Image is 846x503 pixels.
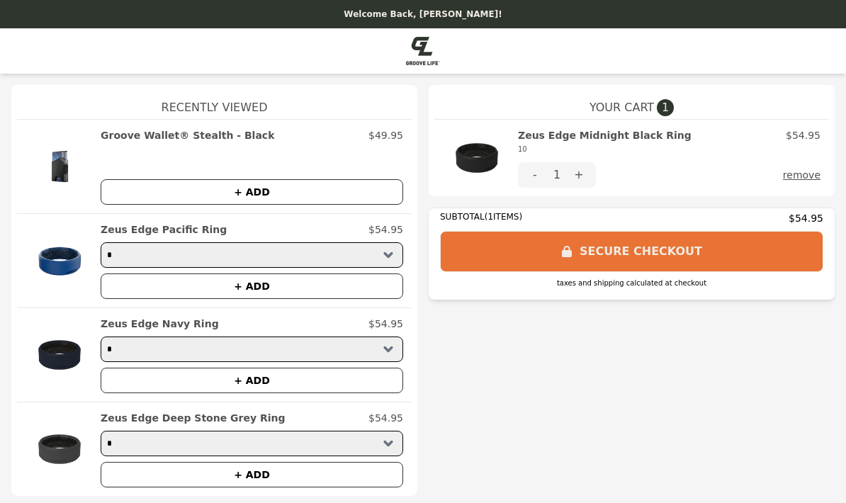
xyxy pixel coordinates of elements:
img: Zeus Edge Midnight Black Ring [443,128,511,188]
button: + [562,162,596,188]
p: $54.95 [368,222,403,237]
img: Zeus Edge Navy Ring [26,317,94,393]
button: remove [783,162,820,188]
img: Zeus Edge Deep Stone Grey Ring [26,411,94,487]
select: Select a product variant [101,431,403,456]
img: Groove Wallet® Stealth - Black [26,128,94,205]
button: + ADD [101,179,403,205]
p: Welcome Back, [PERSON_NAME]! [9,9,837,20]
span: YOUR CART [590,99,654,116]
button: SECURE CHECKOUT [440,231,823,272]
span: ( 1 ITEMS) [485,212,522,222]
div: 1 [552,162,562,188]
button: - [518,162,552,188]
p: $54.95 [368,411,403,425]
h2: Zeus Edge Midnight Black Ring [518,128,692,157]
img: Zeus Edge Pacific Ring [26,222,94,299]
p: $54.95 [786,128,820,142]
div: 10 [518,142,692,157]
span: SUBTOTAL [440,212,485,222]
h2: Zeus Edge Deep Stone Grey Ring [101,411,286,425]
p: $49.95 [368,128,403,142]
img: Brand Logo [406,37,440,65]
button: + ADD [101,368,403,393]
select: Select a product variant [101,242,403,268]
h2: Groove Wallet® Stealth - Black [101,128,274,142]
h2: Zeus Edge Navy Ring [101,317,219,331]
span: 1 [657,99,674,116]
span: $54.95 [789,211,823,225]
h1: Recently Viewed [17,85,412,119]
p: $54.95 [368,317,403,331]
select: Select a product variant [101,337,403,362]
h2: Zeus Edge Pacific Ring [101,222,227,237]
button: + ADD [101,462,403,487]
div: taxes and shipping calculated at checkout [440,278,823,288]
button: + ADD [101,273,403,299]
